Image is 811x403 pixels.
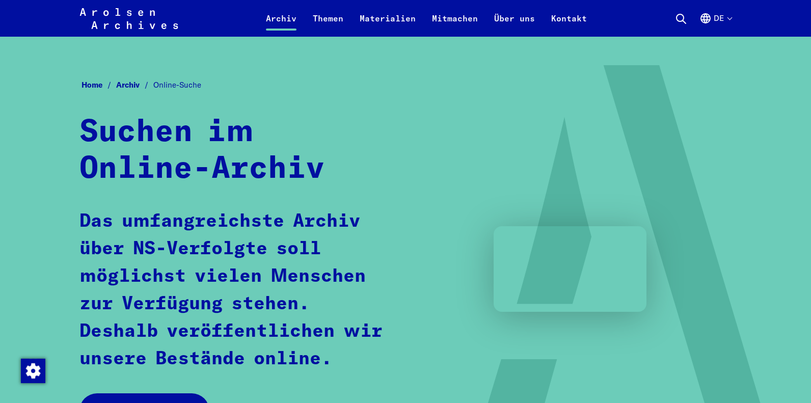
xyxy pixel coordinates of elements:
[153,80,201,90] span: Online-Suche
[82,80,116,90] a: Home
[79,117,325,184] strong: Suchen im Online-Archiv
[352,12,424,37] a: Materialien
[486,12,543,37] a: Über uns
[116,80,153,90] a: Archiv
[305,12,352,37] a: Themen
[699,12,732,37] button: Deutsch, Sprachauswahl
[20,358,45,383] div: Zustimmung ändern
[424,12,486,37] a: Mitmachen
[543,12,595,37] a: Kontakt
[79,208,388,373] p: Das umfangreichste Archiv über NS-Verfolgte soll möglichst vielen Menschen zur Verfügung stehen. ...
[258,6,595,31] nav: Primär
[258,12,305,37] a: Archiv
[21,359,45,383] img: Zustimmung ändern
[79,77,732,93] nav: Breadcrumb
